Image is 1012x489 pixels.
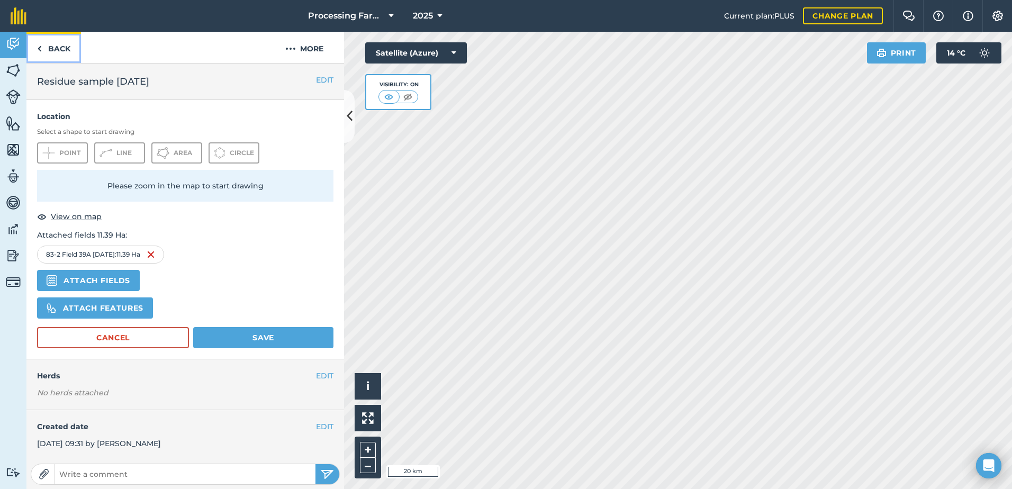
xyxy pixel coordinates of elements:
[37,170,333,202] div: Please zoom in the map to start drawing
[37,210,47,223] img: svg+xml;base64,PHN2ZyB4bWxucz0iaHR0cDovL3d3dy53My5vcmcvMjAwMC9zdmciIHdpZHRoPSIxOCIgaGVpZ2h0PSIyNC...
[55,467,315,482] input: Write a comment
[37,327,189,348] button: Cancel
[976,453,1001,478] div: Open Intercom Messenger
[39,469,49,479] img: Paperclip icon
[265,32,344,63] button: More
[193,327,333,348] button: Save
[378,80,419,89] div: Visibility: On
[963,10,973,22] img: svg+xml;base64,PHN2ZyB4bWxucz0iaHR0cDovL3d3dy53My5vcmcvMjAwMC9zdmciIHdpZHRoPSIxNyIgaGVpZ2h0PSIxNy...
[230,149,254,157] span: Circle
[47,303,57,313] img: svg%3e
[867,42,926,64] button: Print
[6,62,21,78] img: svg+xml;base64,PHN2ZyB4bWxucz0iaHR0cDovL3d3dy53My5vcmcvMjAwMC9zdmciIHdpZHRoPSI1NiIgaGVpZ2h0PSI2MC...
[6,36,21,52] img: svg+xml;base64,PD94bWwgdmVyc2lvbj0iMS4wIiBlbmNvZGluZz0idXRmLTgiPz4KPCEtLSBHZW5lcmF0b3I6IEFkb2JlIE...
[947,42,965,64] span: 14 ° C
[360,442,376,458] button: +
[6,275,21,289] img: svg+xml;base64,PD94bWwgdmVyc2lvbj0iMS4wIiBlbmNvZGluZz0idXRmLTgiPz4KPCEtLSBHZW5lcmF0b3I6IEFkb2JlIE...
[94,142,145,164] button: Line
[174,149,192,157] span: Area
[401,92,414,102] img: svg+xml;base64,PHN2ZyB4bWxucz0iaHR0cDovL3d3dy53My5vcmcvMjAwMC9zdmciIHdpZHRoPSI1MCIgaGVpZ2h0PSI0MC...
[974,42,995,64] img: svg+xml;base64,PD94bWwgdmVyc2lvbj0iMS4wIiBlbmNvZGluZz0idXRmLTgiPz4KPCEtLSBHZW5lcmF0b3I6IEFkb2JlIE...
[6,89,21,104] img: svg+xml;base64,PD94bWwgdmVyc2lvbj0iMS4wIiBlbmNvZGluZz0idXRmLTgiPz4KPCEtLSBHZW5lcmF0b3I6IEFkb2JlIE...
[6,115,21,131] img: svg+xml;base64,PHN2ZyB4bWxucz0iaHR0cDovL3d3dy53My5vcmcvMjAwMC9zdmciIHdpZHRoPSI1NiIgaGVpZ2h0PSI2MC...
[37,297,153,319] button: Attach features
[316,370,333,382] button: EDIT
[151,142,202,164] button: Area
[37,74,333,89] h2: Residue sample [DATE]
[37,387,344,399] em: No herds attached
[365,42,467,64] button: Satellite (Azure)
[46,250,115,259] span: 83-2 Field 39A [DATE]
[26,32,81,63] a: Back
[877,47,887,59] img: svg+xml;base64,PHN2ZyB4bWxucz0iaHR0cDovL3d3dy53My5vcmcvMjAwMC9zdmciIHdpZHRoPSIxOSIgaGVpZ2h0PSIyNC...
[147,248,155,261] img: svg+xml;base64,PHN2ZyB4bWxucz0iaHR0cDovL3d3dy53My5vcmcvMjAwMC9zdmciIHdpZHRoPSIxNiIgaGVpZ2h0PSIyNC...
[51,211,102,222] span: View on map
[37,421,333,432] h4: Created date
[724,10,794,22] span: Current plan : PLUS
[936,42,1001,64] button: 14 °C
[902,11,915,21] img: Two speech bubbles overlapping with the left bubble in the forefront
[37,111,333,122] h4: Location
[37,270,140,291] button: Attach fields
[115,250,140,259] span: : 11.39 Ha
[308,10,384,22] span: Processing Farms
[321,468,334,481] img: svg+xml;base64,PHN2ZyB4bWxucz0iaHR0cDovL3d3dy53My5vcmcvMjAwMC9zdmciIHdpZHRoPSIyNSIgaGVpZ2h0PSIyNC...
[362,412,374,424] img: Four arrows, one pointing top left, one top right, one bottom right and the last bottom left
[26,410,344,461] div: [DATE] 09:31 by [PERSON_NAME]
[932,11,945,21] img: A question mark icon
[37,229,333,241] p: Attached fields 11.39 Ha :
[6,195,21,211] img: svg+xml;base64,PD94bWwgdmVyc2lvbj0iMS4wIiBlbmNvZGluZz0idXRmLTgiPz4KPCEtLSBHZW5lcmF0b3I6IEFkb2JlIE...
[59,149,80,157] span: Point
[6,168,21,184] img: svg+xml;base64,PD94bWwgdmVyc2lvbj0iMS4wIiBlbmNvZGluZz0idXRmLTgiPz4KPCEtLSBHZW5lcmF0b3I6IEFkb2JlIE...
[37,142,88,164] button: Point
[37,42,42,55] img: svg+xml;base64,PHN2ZyB4bWxucz0iaHR0cDovL3d3dy53My5vcmcvMjAwMC9zdmciIHdpZHRoPSI5IiBoZWlnaHQ9IjI0Ii...
[37,128,333,136] h3: Select a shape to start drawing
[360,458,376,473] button: –
[6,467,21,477] img: svg+xml;base64,PD94bWwgdmVyc2lvbj0iMS4wIiBlbmNvZGluZz0idXRmLTgiPz4KPCEtLSBHZW5lcmF0b3I6IEFkb2JlIE...
[316,74,333,86] button: EDIT
[6,142,21,158] img: svg+xml;base64,PHN2ZyB4bWxucz0iaHR0cDovL3d3dy53My5vcmcvMjAwMC9zdmciIHdpZHRoPSI1NiIgaGVpZ2h0PSI2MC...
[413,10,433,22] span: 2025
[37,370,344,382] h4: Herds
[803,7,883,24] a: Change plan
[6,248,21,264] img: svg+xml;base64,PD94bWwgdmVyc2lvbj0iMS4wIiBlbmNvZGluZz0idXRmLTgiPz4KPCEtLSBHZW5lcmF0b3I6IEFkb2JlIE...
[285,42,296,55] img: svg+xml;base64,PHN2ZyB4bWxucz0iaHR0cDovL3d3dy53My5vcmcvMjAwMC9zdmciIHdpZHRoPSIyMCIgaGVpZ2h0PSIyNC...
[991,11,1004,21] img: A cog icon
[355,373,381,400] button: i
[316,421,333,432] button: EDIT
[116,149,132,157] span: Line
[209,142,259,164] button: Circle
[11,7,26,24] img: fieldmargin Logo
[37,210,102,223] button: View on map
[6,221,21,237] img: svg+xml;base64,PD94bWwgdmVyc2lvbj0iMS4wIiBlbmNvZGluZz0idXRmLTgiPz4KPCEtLSBHZW5lcmF0b3I6IEFkb2JlIE...
[47,275,57,286] img: svg+xml,%3c
[366,379,369,393] span: i
[382,92,395,102] img: svg+xml;base64,PHN2ZyB4bWxucz0iaHR0cDovL3d3dy53My5vcmcvMjAwMC9zdmciIHdpZHRoPSI1MCIgaGVpZ2h0PSI0MC...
